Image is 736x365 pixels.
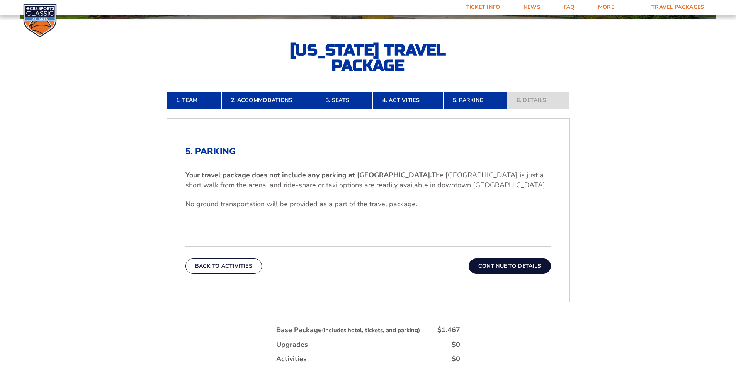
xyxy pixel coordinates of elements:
a: 1. Team [167,92,221,109]
div: $0 [452,340,460,350]
div: $1,467 [437,325,460,335]
img: CBS Sports Classic [23,4,57,37]
button: Back To Activities [185,258,262,274]
a: 3. Seats [316,92,373,109]
h2: [US_STATE] Travel Package [283,42,453,73]
a: 2. Accommodations [221,92,316,109]
small: (includes hotel, tickets, and parking) [322,326,420,334]
h2: 5. Parking [185,146,551,156]
button: Continue To Details [469,258,551,274]
div: Base Package [276,325,420,335]
div: Upgrades [276,340,308,350]
b: Your travel package does not include any parking at [GEOGRAPHIC_DATA]. [185,170,432,180]
div: $0 [452,354,460,364]
p: No ground transportation will be provided as a part of the travel package. [185,199,551,209]
p: The [GEOGRAPHIC_DATA] is just a short walk from the arena, and ride-share or taxi options are rea... [185,170,551,190]
a: 4. Activities [373,92,443,109]
div: Activities [276,354,307,364]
